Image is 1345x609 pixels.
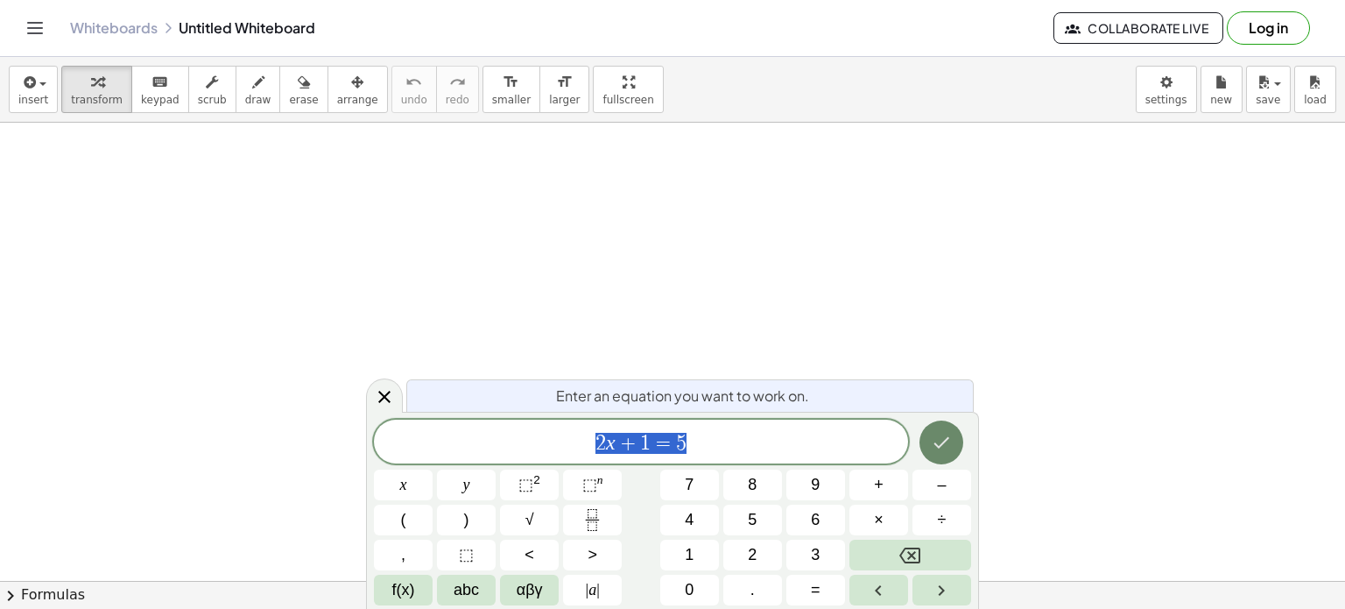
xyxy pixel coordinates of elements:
[141,94,180,106] span: keypad
[500,540,559,570] button: Less than
[556,72,573,93] i: format_size
[874,473,884,497] span: +
[400,473,407,497] span: x
[563,575,622,605] button: Absolute value
[849,470,908,500] button: Plus
[9,66,58,113] button: insert
[750,578,755,602] span: .
[723,540,782,570] button: 2
[938,508,947,532] span: ÷
[1201,66,1243,113] button: new
[1210,94,1232,106] span: new
[588,543,597,567] span: >
[786,575,845,605] button: Equals
[71,94,123,106] span: transform
[919,421,963,464] button: Done
[1136,66,1197,113] button: settings
[437,540,496,570] button: Placeholder
[606,431,616,454] var: x
[454,578,479,602] span: abc
[525,543,534,567] span: <
[533,473,540,486] sup: 2
[676,433,687,454] span: 5
[525,508,534,532] span: √
[586,578,600,602] span: a
[392,578,415,602] span: f(x)
[685,473,694,497] span: 7
[595,433,606,454] span: 2
[492,94,531,106] span: smaller
[500,505,559,535] button: Square root
[437,470,496,500] button: y
[500,575,559,605] button: Greek alphabet
[459,543,474,567] span: ⬚
[1145,94,1187,106] span: settings
[437,575,496,605] button: Alphabet
[874,508,884,532] span: ×
[198,94,227,106] span: scrub
[131,66,189,113] button: keyboardkeypad
[401,508,406,532] span: (
[1304,94,1327,106] span: load
[849,575,908,605] button: Left arrow
[912,505,971,535] button: Divide
[337,94,378,106] span: arrange
[1256,94,1280,106] span: save
[405,72,422,93] i: undo
[374,575,433,605] button: Functions
[556,386,809,407] span: Enter an equation you want to work on.
[811,473,820,497] span: 9
[616,433,641,454] span: +
[1246,66,1291,113] button: save
[563,470,622,500] button: Superscript
[849,505,908,535] button: Times
[401,543,405,567] span: ,
[539,66,589,113] button: format_sizelarger
[597,473,603,486] sup: n
[640,433,651,454] span: 1
[327,66,388,113] button: arrange
[518,476,533,493] span: ⬚
[786,505,845,535] button: 6
[651,433,676,454] span: =
[849,540,971,570] button: Backspace
[660,505,719,535] button: 4
[279,66,327,113] button: erase
[602,94,653,106] span: fullscreen
[723,505,782,535] button: 5
[436,66,479,113] button: redoredo
[464,508,469,532] span: )
[446,94,469,106] span: redo
[374,470,433,500] button: x
[1227,11,1310,45] button: Log in
[517,578,543,602] span: αβγ
[61,66,132,113] button: transform
[18,94,48,106] span: insert
[748,473,757,497] span: 8
[748,543,757,567] span: 2
[660,575,719,605] button: 0
[463,473,470,497] span: y
[723,470,782,500] button: 8
[391,66,437,113] button: undoundo
[289,94,318,106] span: erase
[811,578,820,602] span: =
[500,470,559,500] button: Squared
[374,540,433,570] button: ,
[21,14,49,42] button: Toggle navigation
[596,581,600,598] span: |
[70,19,158,37] a: Whiteboards
[151,72,168,93] i: keyboard
[811,543,820,567] span: 3
[1068,20,1208,36] span: Collaborate Live
[937,473,946,497] span: –
[786,540,845,570] button: 3
[912,470,971,500] button: Minus
[660,470,719,500] button: 7
[482,66,540,113] button: format_sizesmaller
[245,94,271,106] span: draw
[660,540,719,570] button: 1
[685,543,694,567] span: 1
[593,66,663,113] button: fullscreen
[912,575,971,605] button: Right arrow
